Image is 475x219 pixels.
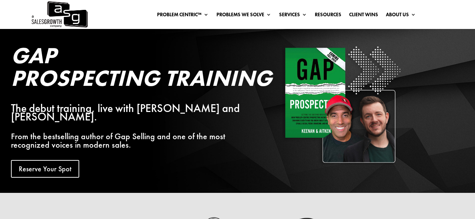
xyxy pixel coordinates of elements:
a: About Us [386,12,416,20]
h2: Gap Prospecting Training [11,44,245,93]
a: Client Wins [349,12,378,20]
a: Resources [315,12,341,20]
p: From the bestselling author of Gap Selling and one of the most recognized voices in modern sales. [11,132,245,149]
a: Problem Centric™ [157,12,209,20]
a: Problems We Solve [216,12,271,20]
a: Reserve Your Spot [11,160,79,178]
div: The debut training, live with [PERSON_NAME] and [PERSON_NAME]. [11,104,245,121]
img: Square White - Shadow [282,44,402,165]
a: Services [279,12,307,20]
